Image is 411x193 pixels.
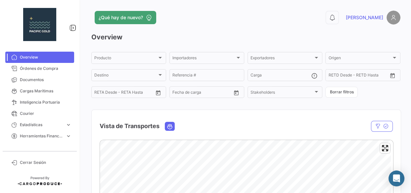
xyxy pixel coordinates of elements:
[5,108,74,119] a: Courier
[172,57,235,61] span: Importadores
[66,133,71,139] span: expand_more
[346,14,383,21] span: [PERSON_NAME]
[23,8,56,41] img: 47d2737c-ca64-4be4-8c0e-90a095a31fb8.jpg
[20,122,63,128] span: Estadísticas
[20,88,71,94] span: Cargas Marítimas
[20,99,71,105] span: Inteligencia Portuaria
[20,160,71,166] span: Cerrar Sesión
[5,97,74,108] a: Inteligencia Portuaria
[20,133,63,139] span: Herramientas Financieras
[20,77,71,83] span: Documentos
[94,74,157,78] span: Destino
[328,74,340,78] input: Desde
[325,87,358,98] button: Borrar filtros
[5,74,74,85] a: Documentos
[94,57,157,61] span: Producto
[20,66,71,72] span: Órdenes de Compra
[345,74,373,78] input: Hasta
[66,122,71,128] span: expand_more
[251,91,313,96] span: Stakeholders
[5,63,74,74] a: Órdenes de Compra
[99,14,143,21] span: ¿Qué hay de nuevo?
[388,170,404,186] div: Abrir Intercom Messenger
[20,111,71,117] span: Courier
[380,143,390,153] button: Enter fullscreen
[111,91,139,96] input: Hasta
[388,71,397,80] button: Open calendar
[5,85,74,97] a: Cargas Marítimas
[328,57,391,61] span: Origen
[91,32,400,42] h3: Overview
[189,91,217,96] input: Hasta
[20,54,71,60] span: Overview
[94,91,106,96] input: Desde
[165,122,174,130] button: Ocean
[100,121,160,131] h4: Vista de Transportes
[5,52,74,63] a: Overview
[251,57,313,61] span: Exportadores
[387,11,400,24] img: placeholder-user.png
[231,88,241,98] button: Open calendar
[172,91,184,96] input: Desde
[95,11,156,24] button: ¿Qué hay de nuevo?
[153,88,163,98] button: Open calendar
